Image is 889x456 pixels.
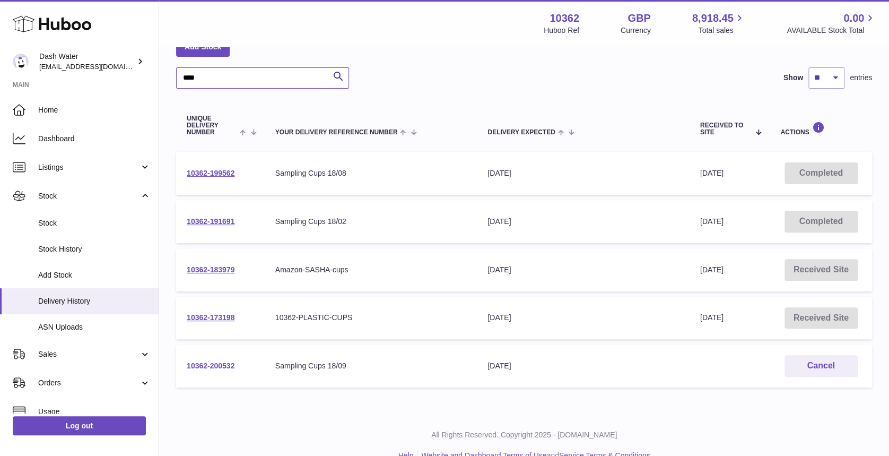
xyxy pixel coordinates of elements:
span: Add Stock [38,270,151,280]
div: Sampling Cups 18/02 [275,217,467,227]
strong: GBP [627,11,650,25]
a: 10362-191691 [187,217,234,226]
button: Cancel [785,355,858,377]
span: ASN Uploads [38,322,151,332]
span: Your Delivery Reference Number [275,129,398,136]
div: [DATE] [487,313,679,323]
span: entries [850,73,872,83]
div: Sampling Cups 18/09 [275,361,467,371]
span: [DATE] [700,313,724,322]
a: 0.00 AVAILABLE Stock Total [787,11,876,36]
span: Delivery History [38,296,151,306]
div: Sampling Cups 18/08 [275,168,467,178]
span: Received to Site [700,122,750,136]
span: [DATE] [700,265,724,274]
label: Show [783,73,803,83]
span: AVAILABLE Stock Total [787,25,876,36]
p: All Rights Reserved. Copyright 2025 - [DOMAIN_NAME] [168,430,881,440]
span: Unique Delivery Number [187,115,237,136]
span: Home [38,105,151,115]
a: 8,918.45 Total sales [692,11,746,36]
span: Total sales [698,25,745,36]
a: Log out [13,416,146,435]
span: [DATE] [700,169,724,177]
strong: 10362 [550,11,579,25]
img: bea@dash-water.com [13,54,29,70]
a: 10362-200532 [187,362,234,370]
span: Stock History [38,244,151,254]
div: Actions [780,122,861,136]
div: Currency [621,25,651,36]
span: Stock [38,218,151,228]
span: Usage [38,407,151,417]
span: [EMAIL_ADDRESS][DOMAIN_NAME] [39,62,156,71]
div: [DATE] [487,217,679,227]
a: 10362-183979 [187,265,234,274]
span: 0.00 [843,11,864,25]
a: 10362-199562 [187,169,234,177]
span: Sales [38,349,140,359]
span: Delivery Expected [487,129,555,136]
a: 10362-173198 [187,313,234,322]
div: [DATE] [487,265,679,275]
div: [DATE] [487,168,679,178]
div: 10362-PLASTIC-CUPS [275,313,467,323]
span: Stock [38,191,140,201]
div: Amazon-SASHA-cups [275,265,467,275]
a: Add Stock [176,37,230,56]
span: 8,918.45 [692,11,734,25]
div: Huboo Ref [544,25,579,36]
div: [DATE] [487,361,679,371]
span: [DATE] [700,217,724,226]
div: Dash Water [39,51,135,72]
span: Listings [38,162,140,173]
span: Orders [38,378,140,388]
span: Dashboard [38,134,151,144]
